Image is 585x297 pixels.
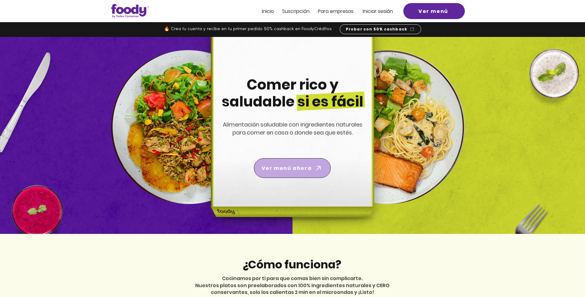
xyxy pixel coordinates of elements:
[403,3,465,19] a: Ver menú
[418,7,448,15] span: Ver menú
[318,9,354,14] a: Para empresas
[346,26,408,32] span: Probar con 50% cashback
[282,9,310,14] a: Suscripción
[324,8,354,15] span: ra empresas
[194,37,389,234] img: headline-center-compress.png
[549,261,579,291] iframe: Messagebird Livechat Widget
[254,158,331,178] a: Ver menú ahora
[318,8,324,15] span: Pa
[363,8,393,15] span: Iniciar sesión
[262,8,274,15] span: Inicio
[111,50,265,204] img: left-dish-compress.png
[222,275,363,282] span: Cocinamos por ti para que comas bien sin complicarte.
[242,257,341,272] span: ¿Cómo funciona?
[111,4,149,18] img: Logo_Foody V2.0.0 (3).png
[222,75,363,111] span: Comer rico y saludable si es fácil
[223,121,362,136] span: Alimentación saludable con ingredientes naturales para comer en casa o donde sea que estés.
[164,27,332,31] span: 🔥 Crea tu cuenta y recibe en tu primer pedido 50% cashback en FoodyCréditos
[363,9,393,14] a: Iniciar sesión
[340,24,421,34] a: Probar con 50% cashback
[195,282,389,296] span: Nuestros platos son preelaborados con 100% ingredientes naturales y CERO conservantes, solo los c...
[282,8,310,15] span: Suscripción
[262,164,312,172] span: Ver menú ahora
[262,9,274,14] a: Inicio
